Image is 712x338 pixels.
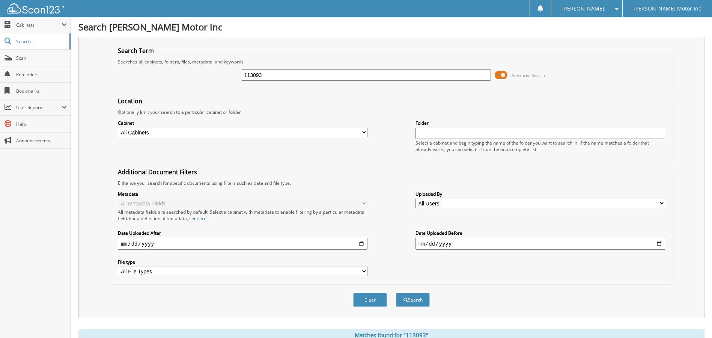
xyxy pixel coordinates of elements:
[114,59,668,65] div: Searches all cabinets, folders, files, metadata, and keywords
[114,97,146,105] legend: Location
[114,168,201,176] legend: Additional Document Filters
[118,230,367,236] label: Date Uploaded After
[16,38,66,45] span: Search
[16,137,67,144] span: Announcements
[118,120,367,126] label: Cabinet
[114,47,158,55] legend: Search Term
[16,88,67,94] span: Bookmarks
[16,55,67,61] span: Scan
[118,259,367,265] label: File type
[16,71,67,78] span: Reminders
[118,209,367,222] div: All metadata fields are searched by default. Select a cabinet with metadata to enable filtering b...
[634,6,701,11] span: [PERSON_NAME] Motor Inc
[118,191,367,197] label: Metadata
[415,120,665,126] label: Folder
[16,22,62,28] span: Cabinets
[562,6,604,11] span: [PERSON_NAME]
[16,104,62,111] span: User Reports
[197,215,206,222] a: here
[415,238,665,250] input: end
[512,72,545,78] span: Advanced Search
[118,238,367,250] input: start
[114,180,668,186] div: Enhance your search for specific documents using filters such as date and file type.
[415,230,665,236] label: Date Uploaded Before
[16,121,67,127] span: Help
[415,191,665,197] label: Uploaded By
[396,293,430,307] button: Search
[8,3,64,14] img: scan123-logo-white.svg
[78,21,704,33] h1: Search [PERSON_NAME] Motor Inc
[415,140,665,152] div: Select a cabinet and begin typing the name of the folder you want to search in. If the name match...
[353,293,387,307] button: Clear
[114,109,668,115] div: Optionally limit your search to a particular cabinet or folder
